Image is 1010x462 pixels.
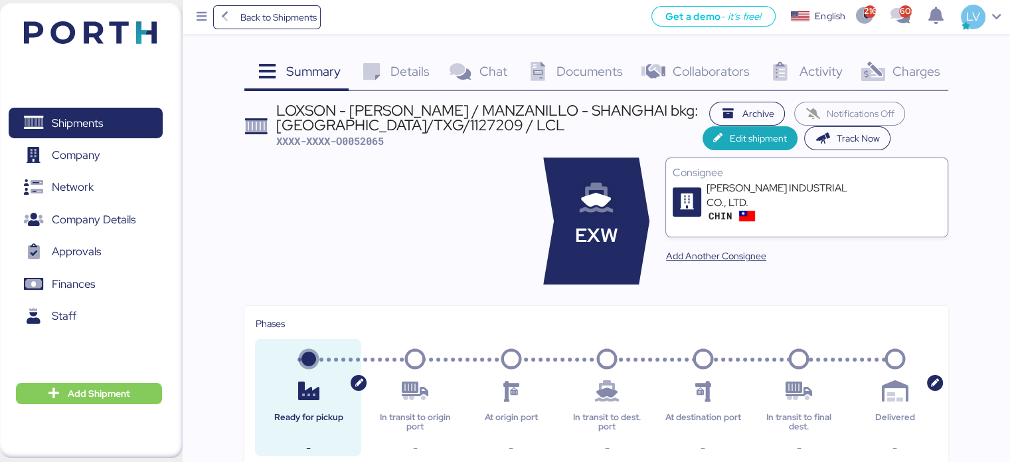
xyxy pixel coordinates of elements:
div: [PERSON_NAME] INDUSTRIAL CO., LTD. [707,181,866,210]
div: At origin port [468,413,553,432]
div: LOXSON - [PERSON_NAME] / MANZANILLO - SHANGHAI bkg:[GEOGRAPHIC_DATA]/TXG/1127209 / LCL [276,103,703,133]
span: Approvals [52,242,101,261]
span: Network [52,177,94,197]
a: Company Details [9,205,163,235]
span: Company [52,146,100,165]
div: - [661,440,746,456]
div: - [373,440,458,456]
span: Notifications Off [827,106,894,122]
span: EXW [575,221,618,250]
span: XXXX-XXXX-O0052065 [276,134,384,148]
button: Add Shipment [16,383,162,404]
span: LV [966,8,979,25]
div: Consignee [673,165,941,181]
span: Finances [52,275,95,294]
div: Delivered [853,413,938,432]
a: Approvals [9,237,163,267]
div: - [468,440,553,456]
span: Add Another Consignee [666,248,766,264]
span: Details [390,62,430,80]
span: Activity [800,62,843,80]
div: In transit to origin port [373,413,458,432]
span: Chat [479,62,507,80]
span: Staff [52,306,76,326]
span: Add Shipment [68,386,130,402]
span: Shipments [52,114,103,133]
span: Company Details [52,210,135,229]
div: - [266,440,351,456]
a: Back to Shipments [213,5,321,29]
div: English [815,9,845,23]
span: Back to Shipments [240,9,316,25]
button: Archive [709,102,785,126]
button: Edit shipment [703,126,798,150]
button: Track Now [804,126,891,150]
span: Charges [892,62,940,80]
a: Finances [9,269,163,300]
button: Add Another Consignee [655,244,777,268]
div: At destination port [661,413,746,432]
span: Documents [556,62,623,80]
div: - [564,440,649,456]
div: In transit to dest. port [564,413,649,432]
div: In transit to final dest. [756,413,841,432]
div: - [853,440,938,456]
span: Track Now [837,130,880,146]
div: - [756,440,841,456]
div: Ready for pickup [266,413,351,432]
button: Notifications Off [794,102,906,126]
span: Archive [742,106,774,122]
div: Phases [255,316,937,331]
a: Company [9,140,163,171]
a: Shipments [9,108,163,138]
span: Summary [286,62,341,80]
a: Network [9,172,163,203]
span: Collaborators [673,62,750,80]
a: Staff [9,301,163,332]
button: Menu [191,6,213,29]
span: Edit shipment [730,130,787,146]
